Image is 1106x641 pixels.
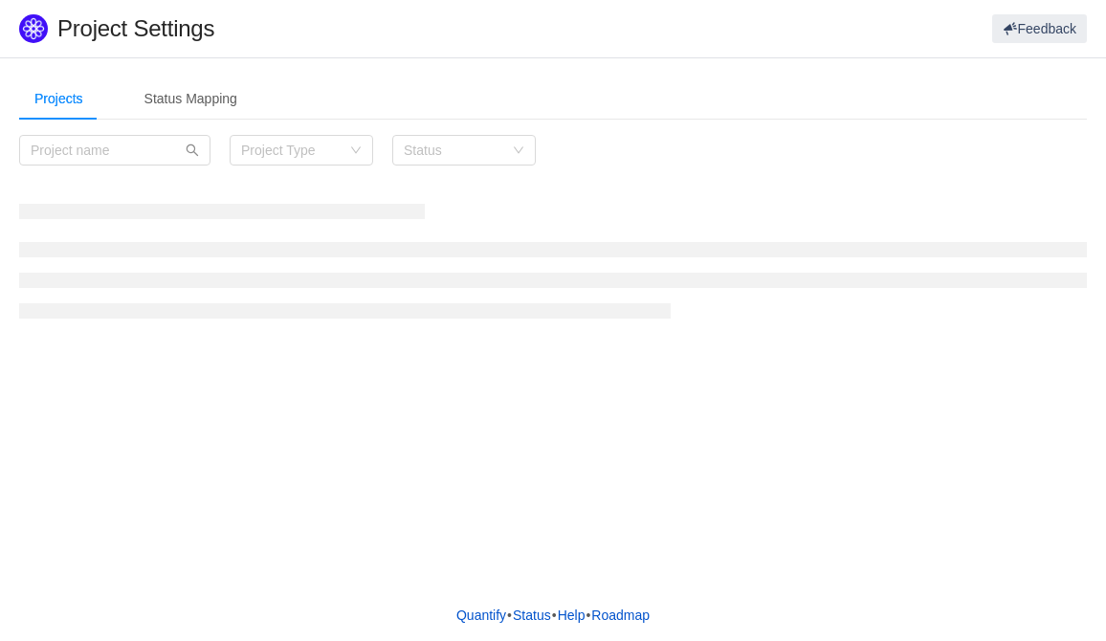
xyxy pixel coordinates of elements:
[512,601,552,630] a: Status
[557,601,586,630] a: Help
[241,141,341,160] div: Project Type
[129,77,253,121] div: Status Mapping
[507,608,512,623] span: •
[455,601,507,630] a: Quantify
[350,144,362,158] i: icon: down
[513,144,524,158] i: icon: down
[586,608,590,623] span: •
[19,135,210,166] input: Project name
[992,14,1087,43] button: Feedback
[19,77,99,121] div: Projects
[57,14,664,43] h1: Project Settings
[186,144,199,157] i: icon: search
[404,141,503,160] div: Status
[590,601,651,630] a: Roadmap
[19,14,48,43] img: Quantify
[552,608,557,623] span: •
